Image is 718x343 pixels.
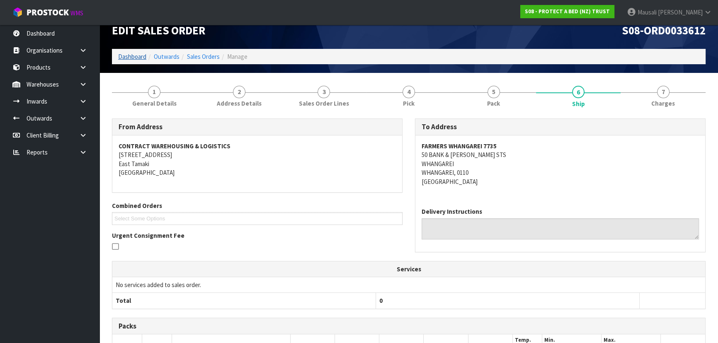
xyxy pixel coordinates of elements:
strong: CONTRACT WAREHOUSING & LOGISTICS [119,142,230,150]
span: General Details [132,99,177,108]
span: Edit Sales Order [112,23,205,37]
span: 6 [572,86,585,98]
span: Mausali [638,8,657,16]
label: Delivery Instructions [422,207,482,216]
strong: S08 - PROTECT A BED (NZ) TRUST [525,8,610,15]
a: Dashboard [118,53,146,60]
th: Total [112,293,376,309]
span: 3 [318,86,330,98]
span: 4 [403,86,415,98]
span: ProStock [27,7,69,18]
a: Outwards [154,53,179,60]
strong: FARMERS WHANGAREI 7735 [422,142,497,150]
span: Pick [403,99,415,108]
a: S08 - PROTECT A BED (NZ) TRUST [520,5,614,18]
img: cube-alt.png [12,7,23,17]
address: [STREET_ADDRESS] East Tamaki [GEOGRAPHIC_DATA] [119,142,396,177]
span: Ship [572,99,585,108]
th: Services [112,261,705,277]
small: WMS [70,9,83,17]
a: Sales Orders [187,53,220,60]
span: S08-ORD0033612 [622,23,706,37]
label: Combined Orders [112,201,162,210]
span: Pack [487,99,500,108]
span: 0 [379,297,383,304]
span: Sales Order Lines [299,99,349,108]
span: Address Details [217,99,262,108]
span: 2 [233,86,245,98]
label: Urgent Consignment Fee [112,231,184,240]
span: 1 [148,86,160,98]
span: 7 [657,86,669,98]
span: 5 [488,86,500,98]
span: [PERSON_NAME] [658,8,703,16]
td: No services added to sales order. [112,277,705,292]
span: Manage [227,53,247,60]
span: Charges [651,99,675,108]
h3: Packs [119,322,699,330]
address: 50 BANK & [PERSON_NAME] STS WHANGAREI WHANGAREI, 0110 [GEOGRAPHIC_DATA] [422,142,699,186]
h3: To Address [422,123,699,131]
h3: From Address [119,123,396,131]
